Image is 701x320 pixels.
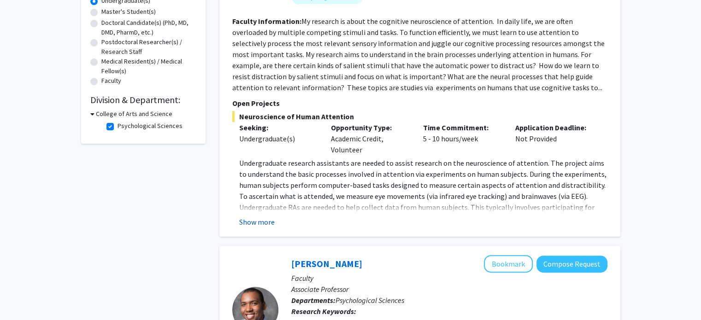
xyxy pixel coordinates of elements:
p: Seeking: [239,122,318,133]
label: Master's Student(s) [101,7,156,17]
h3: College of Arts and Science [96,109,172,119]
iframe: Chat [7,279,39,313]
label: Medical Resident(s) / Medical Fellow(s) [101,57,196,76]
p: Opportunity Type: [331,122,409,133]
div: 5 - 10 hours/week [416,122,508,155]
a: [PERSON_NAME] [291,258,362,269]
div: Undergraduate(s) [239,133,318,144]
p: Undergraduate research assistants are needed to assist research on the neuroscience of attention.... [239,157,607,246]
h2: Division & Department: [90,94,196,105]
label: Psychological Sciences [118,121,183,131]
label: Doctoral Candidate(s) (PhD, MD, DMD, PharmD, etc.) [101,18,196,37]
b: Faculty Information: [232,17,301,26]
fg-read-more: My research is about the cognitive neuroscience of attention. In daily life, we are often overloa... [232,17,605,92]
label: Postdoctoral Researcher(s) / Research Staff [101,37,196,57]
p: Associate Professor [291,284,607,295]
b: Departments: [291,296,336,305]
b: Research Keywords: [291,307,356,316]
p: Faculty [291,273,607,284]
div: Academic Credit, Volunteer [324,122,416,155]
button: Show more [239,216,275,227]
button: Add Jordan Booker to Bookmarks [484,255,533,273]
button: Compose Request to Jordan Booker [536,256,607,273]
div: Not Provided [508,122,601,155]
span: Psychological Sciences [336,296,404,305]
span: Neuroscience of Human Attention [232,111,607,122]
p: Time Commitment: [423,122,501,133]
label: Faculty [101,76,121,86]
p: Application Deadline: [515,122,594,133]
p: Open Projects [232,98,607,109]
